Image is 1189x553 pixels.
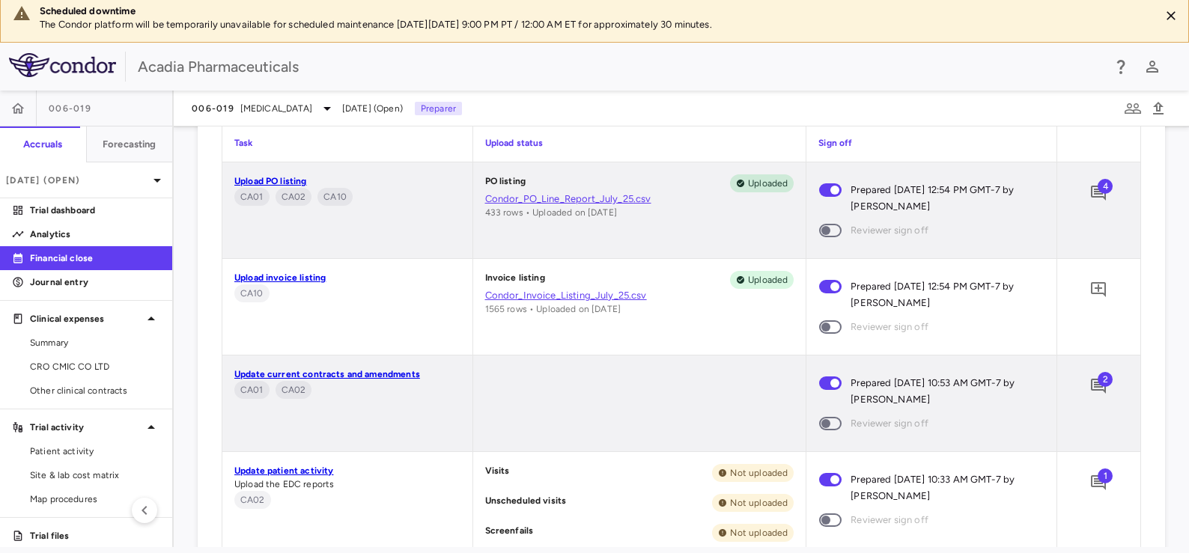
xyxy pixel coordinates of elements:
[234,493,271,507] span: CA02
[851,512,928,528] span: Reviewer sign off
[485,494,567,512] p: Unscheduled visits
[1089,281,1107,299] svg: Add comment
[30,227,160,241] p: Analytics
[234,491,271,509] span: Monthly, the Accounting Manager, or designee, updates the Clinical Trial Workbooks based on infor...
[342,102,403,115] span: [DATE] (Open)
[485,207,617,218] span: 433 rows • Uploaded on [DATE]
[30,492,160,506] span: Map procedures
[234,190,270,204] span: CA01
[415,102,462,115] p: Preparer
[1089,184,1107,202] svg: Add comment
[234,479,334,489] span: Upload the EDC reports
[234,287,270,300] span: CA10
[851,471,1033,504] span: Prepared [DATE] 10:33 AM GMT-7 by [PERSON_NAME]
[30,204,160,217] p: Trial dashboard
[276,190,312,204] span: CA02
[485,136,794,150] p: Upload status
[1086,470,1111,495] button: Add comment
[1086,277,1111,302] button: Add comment
[851,182,1033,215] span: Prepared [DATE] 12:54 PM GMT-7 by [PERSON_NAME]
[6,174,148,187] p: [DATE] (Open)
[30,421,142,434] p: Trial activity
[1086,373,1111,399] button: Add comment
[1098,468,1113,483] span: 1
[234,383,270,397] span: CA01
[851,278,1033,311] span: Prepared [DATE] 12:54 PM GMT-7 by [PERSON_NAME]
[724,466,794,480] span: Not uploaded
[234,369,420,379] a: Update current contracts and amendments
[724,526,794,540] span: Not uploaded
[234,136,460,150] p: Task
[1160,4,1182,27] button: Close
[851,375,1033,408] span: Prepared [DATE] 10:53 AM GMT-7 by [PERSON_NAME]
[851,222,928,239] span: Reviewer sign off
[276,383,312,397] span: CA02
[40,18,1148,31] p: The Condor platform will be temporarily unavailable for scheduled maintenance [DATE][DATE] 9:00 P...
[49,103,91,114] span: 006-019
[317,188,353,206] span: Monthly, the Purchase Order reports and Invoice Registers are ran from Coupa to facilitate the Cl...
[1098,179,1113,194] span: 4
[30,468,160,482] span: Site & lab cost matrix
[40,4,1148,18] div: Scheduled downtime
[234,284,270,302] span: Monthly, the Purchase Order reports and Invoice Registers are ran from Coupa to facilitate the Cl...
[240,102,312,115] span: [MEDICAL_DATA]
[851,415,928,432] span: Reviewer sign off
[23,138,62,151] h6: Accruals
[742,273,794,287] span: Uploaded
[234,176,307,186] a: Upload PO listing
[234,381,270,399] span: As new or amended R&D (clinical trial and other R&D) contracts are executed, the Accounting Manag...
[30,360,160,373] span: CRO CMIC CO LTD
[30,312,142,326] p: Clinical expenses
[1089,474,1107,492] svg: Add comment
[30,251,160,265] p: Financial close
[138,55,1102,78] div: Acadia Pharmaceuticals
[30,336,160,349] span: Summary
[30,384,160,397] span: Other clinical contracts
[276,381,312,399] span: Monthly, the Accounting Manager, or designee, updates the Clinical Trial Workbooks based on infor...
[234,272,326,283] a: Upload invoice listing
[485,289,794,302] a: Condor_Invoice_Listing_July_25.csv
[485,464,510,482] p: Visits
[30,529,160,543] p: Trial files
[234,465,333,476] a: Update patient activity
[317,190,353,204] span: CA10
[1089,377,1107,395] svg: Add comment
[818,136,1044,150] p: Sign off
[192,103,234,114] span: 006-019
[851,319,928,335] span: Reviewer sign off
[30,275,160,289] p: Journal entry
[1098,372,1113,387] span: 2
[234,188,270,206] span: As new or amended R&D (clinical trial and other R&D) contracts are executed, the Accounting Manag...
[276,188,312,206] span: Monthly, the Accounting Manager, or designee, updates the Clinical Trial Workbooks based on infor...
[103,138,156,151] h6: Forecasting
[485,304,621,314] span: 1565 rows • Uploaded on [DATE]
[30,444,160,458] span: Patient activity
[742,177,794,190] span: Uploaded
[1086,180,1111,206] button: Add comment
[485,271,545,289] p: Invoice listing
[9,53,116,77] img: logo-full-SnFGN8VE.png
[485,192,794,206] a: Condor_PO_Line_Report_July_25.csv
[724,496,794,510] span: Not uploaded
[485,524,534,542] p: Screenfails
[485,174,526,192] p: PO listing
